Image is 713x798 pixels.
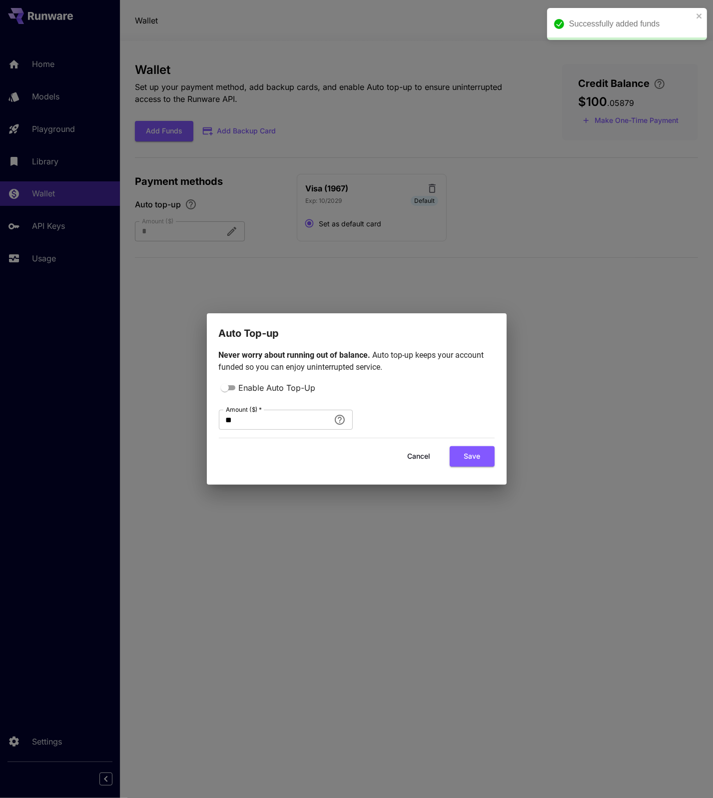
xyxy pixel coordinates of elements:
[569,18,693,30] div: Successfully added funds
[226,405,262,414] label: Amount ($)
[219,350,373,360] span: Never worry about running out of balance.
[207,313,507,341] h2: Auto Top-up
[696,12,703,20] button: close
[450,446,495,467] button: Save
[219,349,495,373] p: Auto top-up keeps your account funded so you can enjoy uninterrupted service.
[397,446,442,467] button: Cancel
[239,382,316,394] span: Enable Auto Top-Up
